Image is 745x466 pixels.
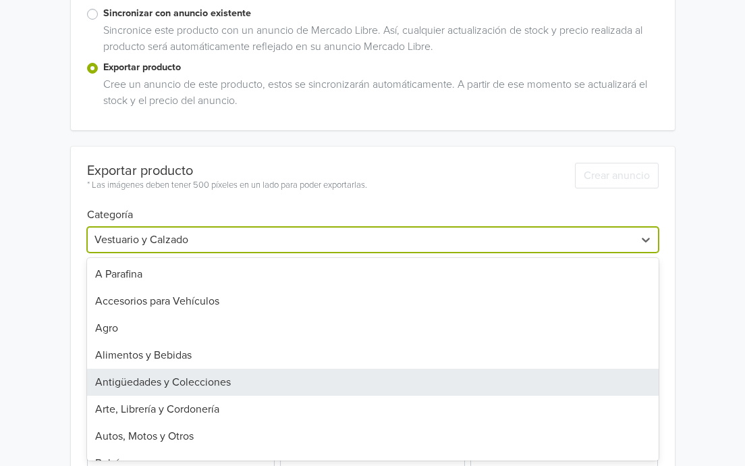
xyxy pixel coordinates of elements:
[98,22,659,60] div: Sincronice este producto con un anuncio de Mercado Libre. Así, cualquier actualización de stock y...
[87,179,367,192] div: * Las imágenes deben tener 500 píxeles en un lado para poder exportarlas.
[103,60,659,75] label: Exportar producto
[98,76,659,114] div: Cree un anuncio de este producto, estos se sincronizarán automáticamente. A partir de ese momento...
[87,288,659,315] div: Accesorios para Vehículos
[87,423,659,450] div: Autos, Motos y Otros
[87,163,367,179] div: Exportar producto
[87,261,659,288] div: A Parafina
[575,163,659,188] button: Crear anuncio
[103,6,659,21] label: Sincronizar con anuncio existente
[87,315,659,342] div: Agro
[87,342,659,369] div: Alimentos y Bebidas
[87,192,659,222] h6: Categoría
[87,396,659,423] div: Arte, Librería y Cordonería
[87,369,659,396] div: Antigüedades y Colecciones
